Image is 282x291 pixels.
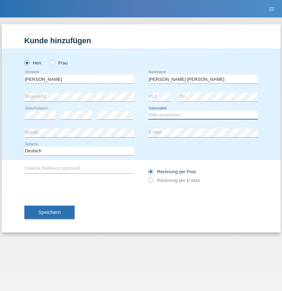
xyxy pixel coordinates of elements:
input: Herr [24,60,29,65]
span: Speichern [38,209,61,215]
input: Rechnung per E-Mail [148,178,153,186]
a: menu [265,7,279,11]
label: Rechnung per E-Mail [148,178,200,183]
i: menu [268,6,275,13]
h1: Kunde hinzufügen [24,36,258,45]
label: Rechnung per Post [148,169,196,174]
input: Rechnung per Post [148,169,153,178]
input: Frau [50,60,54,65]
label: Frau [50,60,68,66]
button: Speichern [24,206,75,219]
label: Herr [24,60,42,66]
